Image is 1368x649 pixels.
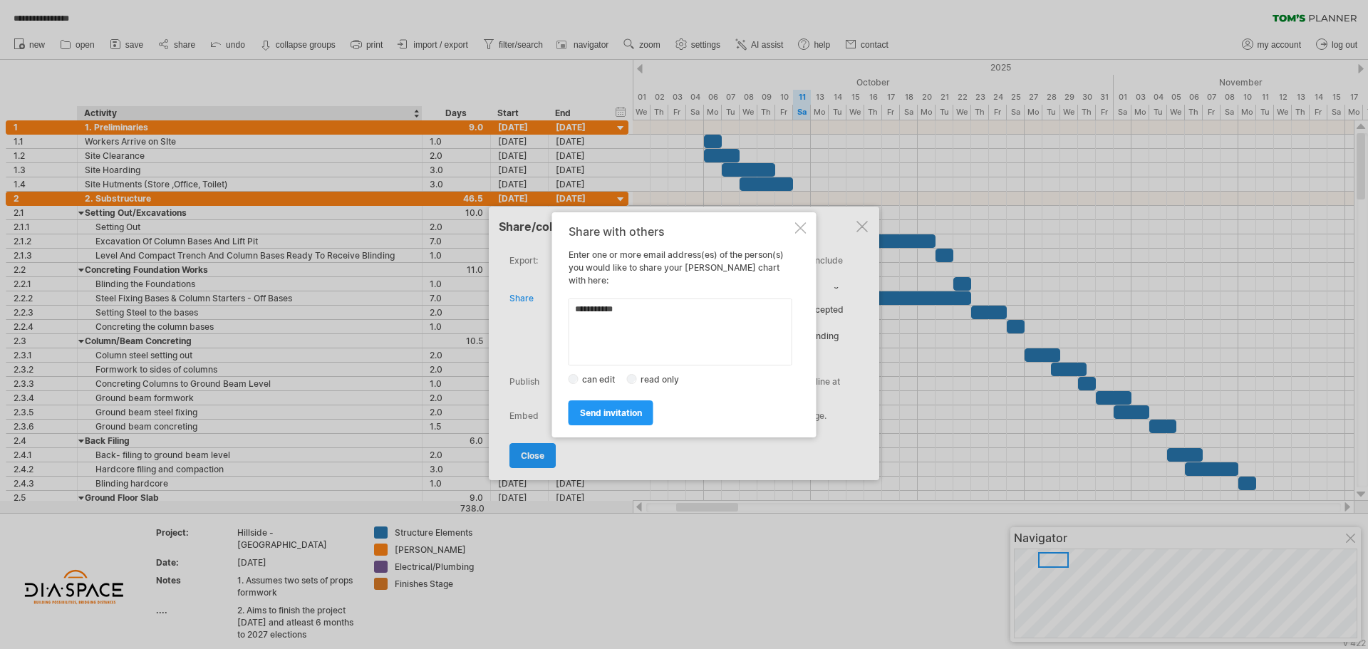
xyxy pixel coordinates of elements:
[579,374,627,385] label: can edit
[569,225,792,425] div: Enter one or more email address(es) of the person(s) you would like to share your [PERSON_NAME] c...
[569,225,792,238] div: Share with others
[637,374,691,385] label: read only
[580,407,642,418] span: send invitation
[569,400,653,425] a: send invitation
